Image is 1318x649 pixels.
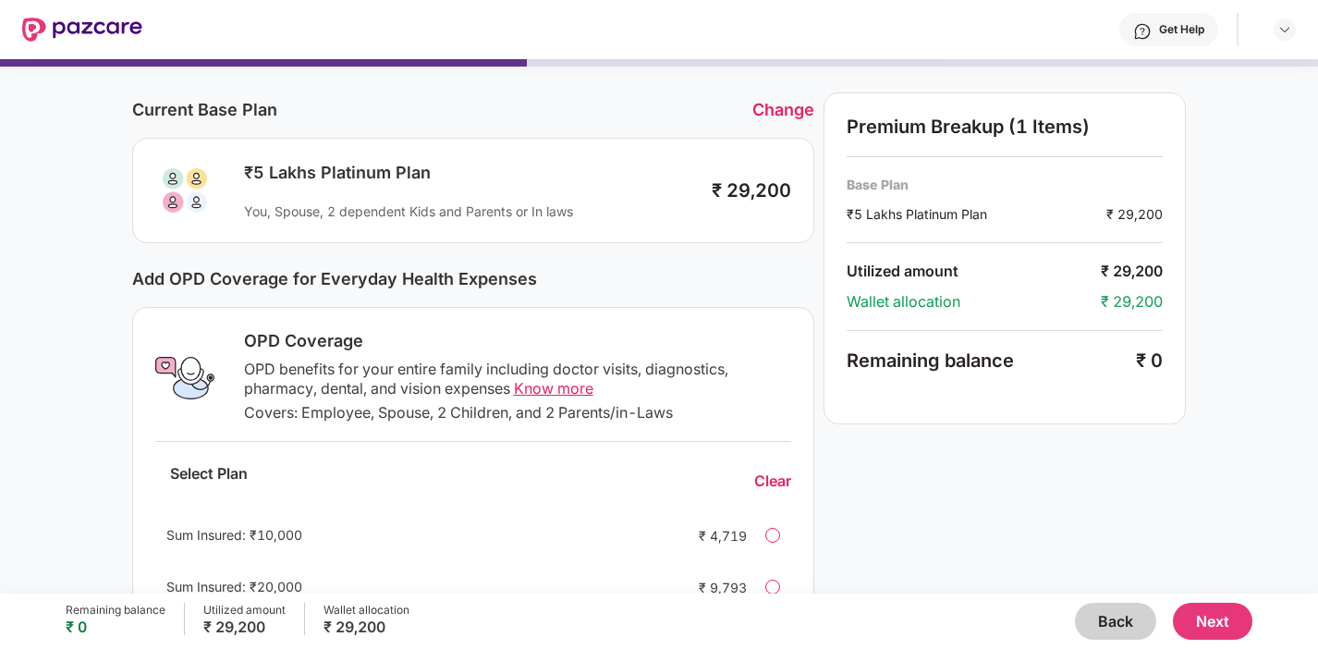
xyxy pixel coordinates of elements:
[323,618,409,636] div: ₹ 29,200
[712,179,791,202] div: ₹ 29,200
[847,176,1163,193] div: Base Plan
[673,578,747,597] div: ₹ 9,793
[1106,204,1163,224] div: ₹ 29,200
[1101,262,1163,281] div: ₹ 29,200
[1173,603,1252,640] button: Next
[1133,22,1152,41] img: svg+xml;base64,PHN2ZyBpZD0iSGVscC0zMngzMiIgeG1sbnM9Imh0dHA6Ly93d3cudzMub3JnLzIwMDAvc3ZnIiB3aWR0aD...
[166,527,302,543] span: Sum Insured: ₹10,000
[244,330,792,352] div: OPD Coverage
[514,379,593,398] span: Know more
[1277,22,1292,37] img: svg+xml;base64,PHN2ZyBpZD0iRHJvcGRvd24tMzJ4MzIiIHhtbG5zPSJodHRwOi8vd3d3LnczLm9yZy8yMDAwL3N2ZyIgd2...
[754,471,791,491] div: Clear
[132,100,753,119] div: Current Base Plan
[166,579,302,594] span: Sum Insured: ₹20,000
[203,603,286,618] div: Utilized amount
[244,202,694,220] div: You, Spouse, 2 dependent Kids and Parents or In laws
[752,100,814,119] div: Change
[673,526,747,545] div: ₹ 4,719
[1136,349,1163,372] div: ₹ 0
[1075,603,1156,640] button: Back
[132,269,815,288] div: Add OPD Coverage for Everyday Health Expenses
[847,292,1101,312] div: Wallet allocation
[66,618,165,636] div: ₹ 0
[22,18,142,42] img: New Pazcare Logo
[155,161,214,220] img: svg+xml;base64,PHN2ZyB3aWR0aD0iODAiIGhlaWdodD0iODAiIHZpZXdCb3g9IjAgMCA4MCA4MCIgZmlsbD0ibm9uZSIgeG...
[244,403,792,422] div: Covers: Employee, Spouse, 2 Children, and 2 Parents/in-Laws
[244,162,694,184] div: ₹5 Lakhs Platinum Plan
[847,349,1136,372] div: Remaining balance
[323,603,409,618] div: Wallet allocation
[203,618,286,636] div: ₹ 29,200
[244,360,792,398] div: OPD benefits for your entire family including doctor visits, diagnostics, pharmacy, dental, and v...
[1159,22,1204,37] div: Get Help
[847,116,1163,138] div: Premium Breakup (1 Items)
[66,603,165,618] div: Remaining balance
[1101,292,1163,312] div: ₹ 29,200
[847,204,1106,224] div: ₹5 Lakhs Platinum Plan
[847,262,1101,281] div: Utilized amount
[155,464,262,498] div: Select Plan
[155,349,214,408] img: OPD Coverage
